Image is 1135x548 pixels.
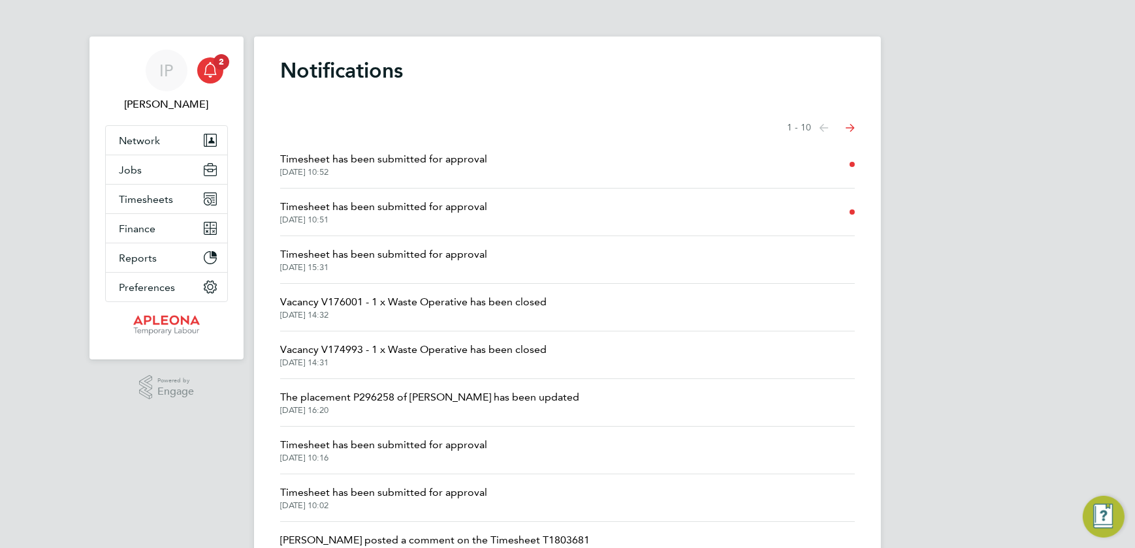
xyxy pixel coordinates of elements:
button: Timesheets [106,185,227,213]
span: IP [160,62,174,79]
a: 2 [197,50,223,91]
span: [DATE] 15:31 [280,262,487,273]
span: Timesheet has been submitted for approval [280,199,487,215]
span: Engage [157,386,194,397]
span: Vacancy V176001 - 1 x Waste Operative has been closed [280,294,547,310]
span: Inga Padrieziene [105,97,228,112]
span: 2 [214,54,229,70]
span: Vacancy V174993 - 1 x Waste Operative has been closed [280,342,547,358]
span: Finance [119,222,155,235]
button: Preferences [106,273,227,301]
span: Network [119,134,160,147]
span: Timesheet has been submitted for approval [280,437,487,453]
span: Timesheet has been submitted for approval [280,247,487,262]
a: The placement P296258 of [PERSON_NAME] has been updated[DATE] 16:20 [280,389,579,416]
a: Timesheet has been submitted for approval[DATE] 15:31 [280,247,487,273]
a: Go to home page [105,315,228,336]
a: Vacancy V174993 - 1 x Waste Operative has been closed[DATE] 14:31 [280,342,547,368]
a: Vacancy V176001 - 1 x Waste Operative has been closed[DATE] 14:32 [280,294,547,320]
a: Timesheet has been submitted for approval[DATE] 10:51 [280,199,487,225]
span: Powered by [157,375,194,386]
span: [DATE] 16:20 [280,405,579,416]
a: Timesheet has been submitted for approval[DATE] 10:52 [280,151,487,177]
span: Jobs [119,164,142,176]
span: [DATE] 10:02 [280,500,487,511]
span: Timesheets [119,193,173,205]
nav: Select page of notifications list [787,115,855,141]
span: [DATE] 10:16 [280,453,487,463]
span: Timesheet has been submitted for approval [280,151,487,167]
span: Timesheet has been submitted for approval [280,485,487,500]
span: [DATE] 10:52 [280,167,487,177]
button: Finance [106,214,227,243]
button: Network [106,126,227,155]
span: [PERSON_NAME] posted a comment on the Timesheet T1803681 [280,532,590,548]
a: Timesheet has been submitted for approval[DATE] 10:02 [280,485,487,511]
span: [DATE] 14:31 [280,358,547,368]
span: [DATE] 10:51 [280,215,487,225]
button: Jobs [106,155,227,184]
h1: Notifications [280,57,855,84]
nav: Main navigation [89,37,244,359]
img: apleona-logo-retina.png [133,315,200,336]
button: Engage Resource Center [1083,496,1125,538]
a: IP[PERSON_NAME] [105,50,228,112]
span: [DATE] 14:32 [280,310,547,320]
span: 1 - 10 [787,121,811,134]
span: Preferences [119,281,175,294]
span: Reports [119,252,157,264]
button: Reports [106,243,227,272]
span: The placement P296258 of [PERSON_NAME] has been updated [280,389,579,405]
a: Powered byEngage [139,375,195,400]
a: Timesheet has been submitted for approval[DATE] 10:16 [280,437,487,463]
